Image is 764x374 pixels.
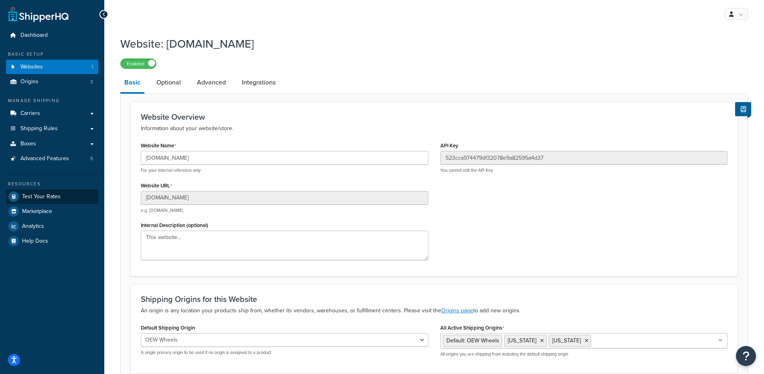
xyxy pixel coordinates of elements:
[20,64,43,70] span: Websites
[141,143,176,149] label: Website Name
[440,351,728,357] p: All origins you are shipping from including the default shipping origin
[90,155,93,162] span: 5
[6,234,98,248] a: Help Docs
[6,137,98,151] a: Boxes
[440,151,728,165] input: XDL713J089NBV22
[141,222,208,228] label: Internal Description (optional)
[141,295,728,304] h3: Shipping Origins for this Website
[152,73,185,92] a: Optional
[90,78,93,85] span: 3
[141,167,428,173] p: For your internal reference only
[22,238,48,245] span: Help Docs
[6,151,98,166] li: Advanced Features
[141,124,728,133] p: Information about your website/store.
[20,110,40,117] span: Carriers
[552,336,581,345] span: [US_STATE]
[6,51,98,58] div: Basic Setup
[121,59,156,68] label: Enabled
[6,60,98,74] li: Websites
[20,155,69,162] span: Advanced Features
[6,121,98,136] a: Shipping Rules
[508,336,536,345] span: [US_STATE]
[141,231,428,260] textarea: This website...
[440,167,728,173] p: You cannot edit the API Key
[6,97,98,104] div: Manage Shipping
[6,181,98,187] div: Resources
[91,64,93,70] span: 1
[6,219,98,233] a: Analytics
[735,102,751,116] button: Show Help Docs
[120,36,738,52] h1: Website: [DOMAIN_NAME]
[440,143,458,149] label: API Key
[736,346,756,366] button: Open Resource Center
[6,151,98,166] a: Advanced Features5
[141,183,172,189] label: Website URL
[441,306,473,315] a: Origins page
[6,60,98,74] a: Websites1
[446,336,499,345] span: Default: OEW Wheels
[141,306,728,316] p: An origin is any location your products ship from, whether its vendors, warehouses, or fulfillmen...
[193,73,230,92] a: Advanced
[141,350,428,356] p: A single primary origin to be used if no origin is assigned to a product
[6,106,98,121] a: Carriers
[238,73,280,92] a: Integrations
[6,74,98,89] a: Origins3
[120,73,144,94] a: Basic
[22,223,44,230] span: Analytics
[20,141,36,147] span: Boxes
[141,113,728,121] h3: Website Overview
[20,125,58,132] span: Shipping Rules
[141,207,428,213] p: e.g. [DOMAIN_NAME]
[22,208,52,215] span: Marketplace
[6,204,98,219] a: Marketplace
[22,193,61,200] span: Test Your Rates
[440,325,504,331] label: All Active Shipping Origins
[20,32,48,39] span: Dashboard
[20,78,39,85] span: Origins
[6,189,98,204] a: Test Your Rates
[6,74,98,89] li: Origins
[141,325,195,331] label: Default Shipping Origin
[6,28,98,43] a: Dashboard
